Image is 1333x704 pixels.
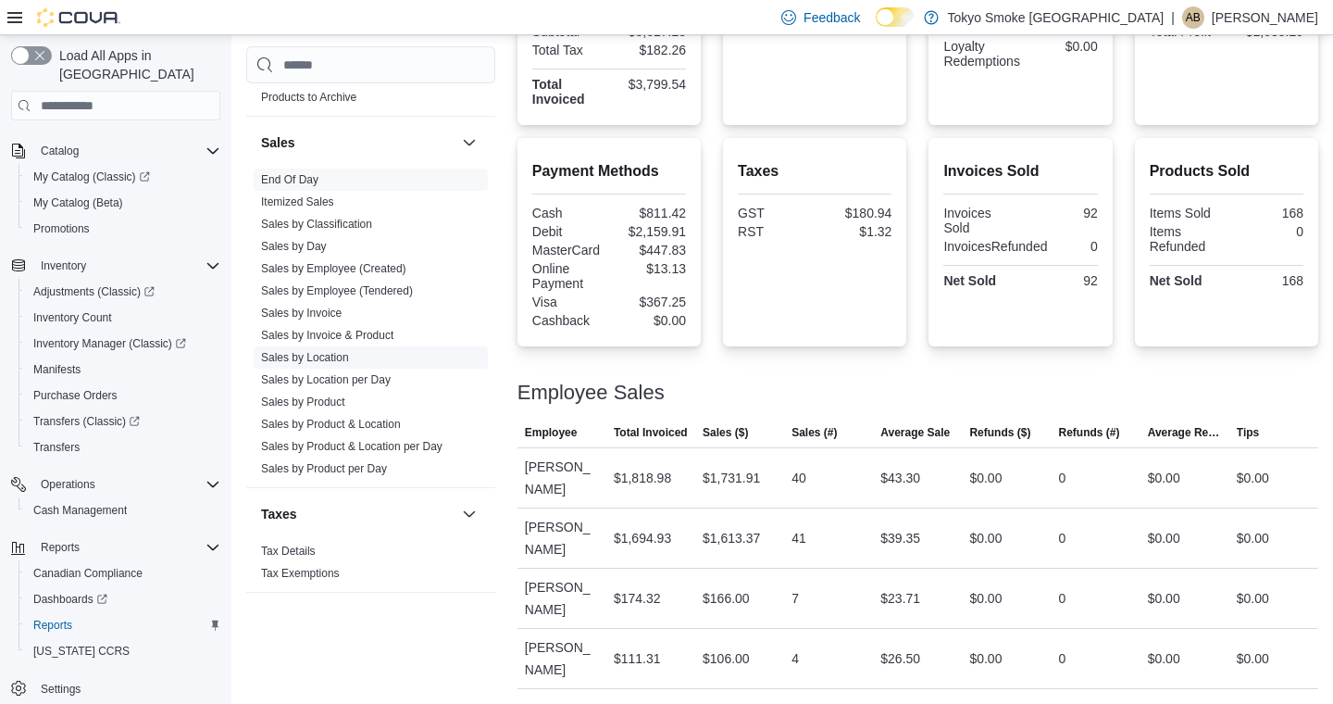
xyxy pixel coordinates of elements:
span: Inventory Manager (Classic) [26,333,220,355]
span: Inventory Count [26,307,220,329]
div: InvoicesRefunded [943,239,1047,254]
span: Reports [33,536,220,559]
a: My Catalog (Classic) [19,164,228,190]
p: Tokyo Smoke [GEOGRAPHIC_DATA] [948,6,1165,29]
span: Sales by Location [261,350,349,365]
a: Sales by Invoice [261,307,342,320]
div: 168 [1230,206,1303,220]
input: Dark Mode [876,7,915,27]
a: Sales by Invoice & Product [261,329,393,342]
div: $0.00 [1148,527,1180,549]
div: 92 [1025,273,1098,288]
a: Products to Archive [261,91,356,104]
div: $0.00 [969,647,1002,670]
span: Sales by Product & Location [261,417,401,432]
a: Reports [26,614,80,636]
span: Canadian Compliance [33,566,143,581]
span: My Catalog (Classic) [26,166,220,188]
h3: Sales [261,133,295,152]
a: Sales by Day [261,240,327,253]
div: RST [738,224,811,239]
div: $0.00 [1148,587,1180,610]
img: Cova [37,8,120,27]
a: My Catalog (Beta) [26,192,131,214]
span: Sales by Employee (Created) [261,261,406,276]
a: Tax Details [261,545,316,558]
button: Taxes [261,505,455,523]
button: Operations [4,471,228,497]
p: | [1171,6,1175,29]
div: $1,613.37 [703,527,760,549]
div: Visa [532,295,605,309]
div: $0.00 [1237,647,1269,670]
a: Sales by Product per Day [261,462,387,475]
h2: Payment Methods [532,160,686,182]
button: Transfers [19,434,228,460]
a: Transfers (Classic) [19,409,228,434]
span: Cash Management [33,503,127,518]
span: Sales ($) [703,425,748,440]
div: $367.25 [613,295,686,309]
h2: Taxes [738,160,891,182]
span: Transfers (Classic) [33,414,140,429]
a: Sales by Employee (Created) [261,262,406,275]
span: [US_STATE] CCRS [33,644,130,659]
div: Debit [532,224,605,239]
span: Promotions [33,221,90,236]
div: $182.26 [613,43,686,57]
span: Employee [525,425,578,440]
span: Adjustments (Classic) [33,284,155,299]
a: Sales by Employee (Tendered) [261,284,413,297]
span: Manifests [33,362,81,377]
span: Reports [41,540,80,555]
div: 7 [791,587,799,610]
span: My Catalog (Beta) [26,192,220,214]
span: Inventory Count [33,310,112,325]
a: Purchase Orders [26,384,125,407]
span: Manifests [26,358,220,381]
div: Taxes [246,540,495,592]
strong: Net Sold [1150,273,1202,288]
span: Refunds (#) [1059,425,1120,440]
button: Settings [4,675,228,702]
a: Cash Management [26,499,134,522]
a: Tax Exemptions [261,567,340,580]
span: Tax Details [261,544,316,559]
button: Inventory [4,253,228,279]
div: 0 [1230,224,1303,239]
span: Adjustments (Classic) [26,281,220,303]
a: My Catalog (Classic) [26,166,157,188]
span: Catalog [41,144,79,158]
div: Online Payment [532,261,605,291]
a: Transfers (Classic) [26,410,147,433]
div: 0 [1059,647,1066,670]
button: Taxes [458,503,480,525]
div: [PERSON_NAME] [517,629,606,688]
button: Reports [4,534,228,560]
span: Sales by Location per Day [261,372,391,387]
div: $1,818.98 [614,467,671,489]
a: Inventory Manager (Classic) [26,333,193,355]
button: Manifests [19,357,228,383]
div: $0.00 [1237,467,1269,489]
a: Promotions [26,218,97,240]
a: Settings [33,678,88,700]
span: Purchase Orders [26,384,220,407]
a: Transfers [26,436,87,459]
span: Sales by Day [261,239,327,254]
div: $811.42 [613,206,686,220]
p: [PERSON_NAME] [1212,6,1318,29]
button: Catalog [33,140,86,162]
div: Items Sold [1150,206,1223,220]
div: $0.00 [969,587,1002,610]
span: End Of Day [261,172,318,187]
div: $111.31 [614,647,661,670]
div: $166.00 [703,587,750,610]
div: $0.00 [1148,467,1180,489]
button: Catalog [4,138,228,164]
span: Transfers (Classic) [26,410,220,433]
span: Feedback [804,8,860,27]
div: $23.71 [880,587,920,610]
span: Dashboards [26,588,220,610]
a: Adjustments (Classic) [19,279,228,305]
